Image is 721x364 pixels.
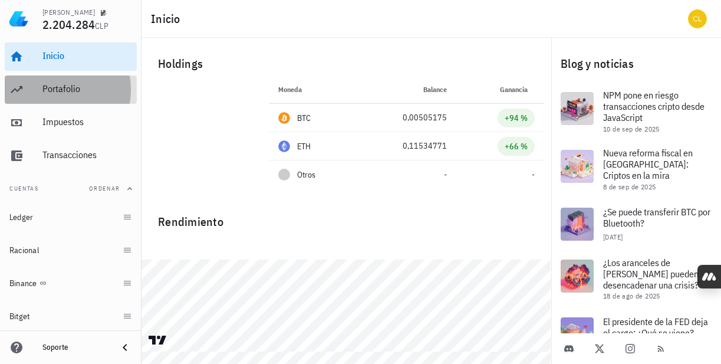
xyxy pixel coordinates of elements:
h1: Inicio [151,9,185,28]
div: Transacciones [42,149,132,160]
th: Moneda [269,76,357,104]
div: Blog y noticias [551,45,721,83]
div: +66 % [505,140,528,152]
div: Bitget [9,311,30,322]
a: Impuestos [5,109,137,137]
span: ¿Se puede transferir BTC por Bluetooth? [603,206,710,229]
div: Inicio [42,50,132,61]
span: 18 de ago de 2025 [603,291,660,300]
span: CLP [95,21,108,31]
a: NPM pone en riesgo transacciones cripto desde JavaScript 10 de sep de 2025 [551,83,721,140]
a: ¿Se puede transferir BTC por Bluetooth? [DATE] [551,198,721,250]
a: ¿Los aranceles de [PERSON_NAME] pueden desencadenar una crisis? 18 de ago de 2025 [551,250,721,308]
span: [DATE] [603,232,623,241]
span: ¿Los aranceles de [PERSON_NAME] pueden desencadenar una crisis? [603,257,699,291]
span: 8 de sep de 2025 [603,182,656,191]
th: Balance [357,76,456,104]
div: Rendimiento [149,203,544,231]
a: Portafolio [5,76,137,104]
div: 0,11534771 [366,140,446,152]
a: Racional [5,236,137,264]
span: El presidente de la FED deja el cargo: ¿Qué se viene? [603,316,708,339]
span: - [532,169,535,180]
div: avatar [688,9,707,28]
button: CuentasOrdenar [5,175,137,203]
div: 0,00505175 [366,112,446,124]
a: Ledger [5,203,137,231]
div: Portafolio [42,83,132,94]
a: Bitget [5,302,137,330]
div: Binance [9,278,37,288]
a: El presidente de la FED deja el cargo: ¿Qué se viene? [551,308,721,360]
span: Nueva reforma fiscal en [GEOGRAPHIC_DATA]: Criptos en la mira [603,147,693,181]
div: [PERSON_NAME] [42,8,95,17]
div: Impuestos [42,116,132,127]
div: Racional [9,245,39,255]
a: Binance [5,269,137,297]
div: Holdings [149,45,544,83]
span: - [444,169,447,180]
span: 10 de sep de 2025 [603,124,660,133]
a: Transacciones [5,142,137,170]
a: Charting by TradingView [147,335,168,346]
div: ETH-icon [278,140,290,152]
img: LedgiFi [9,9,28,28]
span: Ordenar [89,185,120,192]
div: BTC-icon [278,112,290,124]
a: Nueva reforma fiscal en [GEOGRAPHIC_DATA]: Criptos en la mira 8 de sep de 2025 [551,140,721,198]
div: BTC [297,112,311,124]
span: Ganancia [500,85,535,94]
span: 2.204.284 [42,17,95,32]
div: +94 % [505,112,528,124]
span: Otros [297,169,315,181]
div: Soporte [42,343,108,352]
div: Ledger [9,212,34,222]
div: ETH [297,140,311,152]
a: Inicio [5,42,137,71]
span: NPM pone en riesgo transacciones cripto desde JavaScript [603,89,704,123]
